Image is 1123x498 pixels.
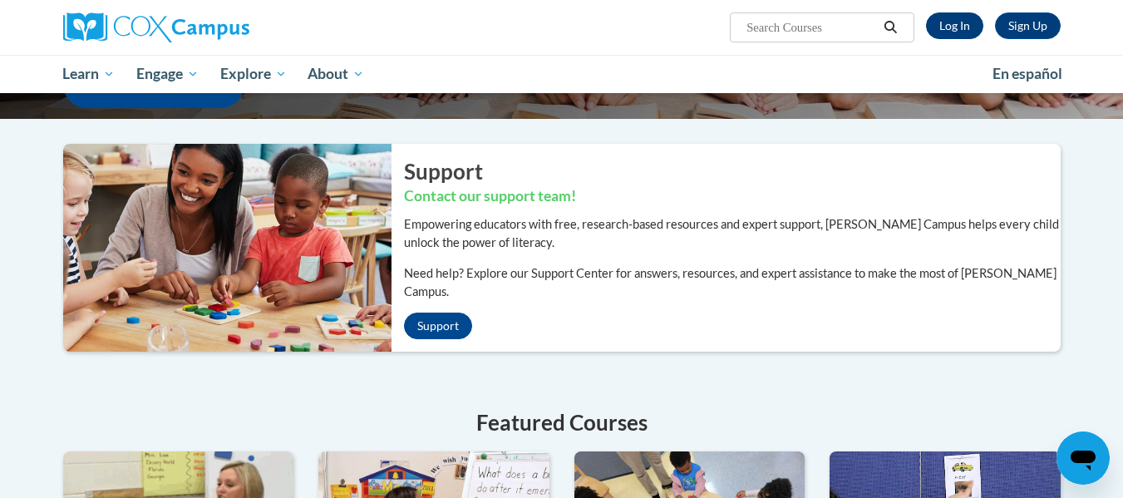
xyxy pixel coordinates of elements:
button: Search [878,17,903,37]
p: Empowering educators with free, research-based resources and expert support, [PERSON_NAME] Campus... [404,215,1061,252]
a: Engage [126,55,209,93]
p: Need help? Explore our Support Center for answers, resources, and expert assistance to make the m... [404,264,1061,301]
a: Explore [209,55,298,93]
h3: Contact our support team! [404,186,1061,207]
a: Learn [52,55,126,93]
span: Learn [62,64,115,84]
span: En español [992,65,1062,82]
span: Engage [136,64,199,84]
div: Main menu [38,55,1086,93]
a: En español [982,57,1073,91]
iframe: Button to launch messaging window [1057,431,1110,485]
h4: Featured Courses [63,407,1061,439]
span: Explore [220,64,287,84]
a: Register [995,12,1061,39]
h2: Support [404,156,1061,186]
a: Log In [926,12,983,39]
img: ... [51,144,392,352]
input: Search Courses [745,17,878,37]
img: Cox Campus [63,12,249,42]
a: About [297,55,375,93]
a: Cox Campus [63,12,379,42]
a: Support [404,313,472,339]
span: About [308,64,364,84]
